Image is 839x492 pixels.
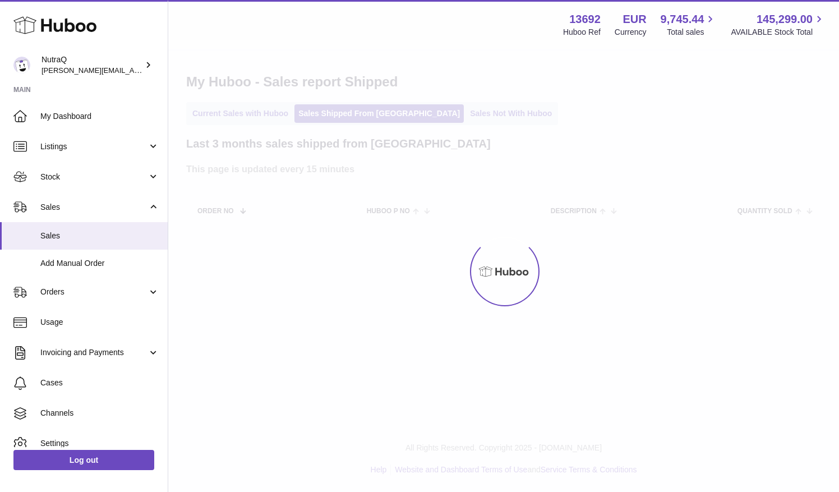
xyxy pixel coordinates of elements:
[40,378,159,388] span: Cases
[563,27,601,38] div: Huboo Ref
[667,27,717,38] span: Total sales
[623,12,646,27] strong: EUR
[40,408,159,419] span: Channels
[40,141,147,152] span: Listings
[661,12,717,38] a: 9,745.44 Total sales
[569,12,601,27] strong: 13692
[40,111,159,122] span: My Dashboard
[40,202,147,213] span: Sales
[731,12,826,38] a: 145,299.00 AVAILABLE Stock Total
[40,172,147,182] span: Stock
[615,27,647,38] div: Currency
[40,287,147,297] span: Orders
[13,450,154,470] a: Log out
[40,317,159,328] span: Usage
[40,258,159,269] span: Add Manual Order
[42,66,225,75] span: [PERSON_NAME][EMAIL_ADDRESS][DOMAIN_NAME]
[731,27,826,38] span: AVAILABLE Stock Total
[42,54,142,76] div: NutraQ
[13,57,30,73] img: vivek.pathiyath@nutraq.com
[40,231,159,241] span: Sales
[40,347,147,358] span: Invoicing and Payments
[757,12,813,27] span: 145,299.00
[661,12,704,27] span: 9,745.44
[40,438,159,449] span: Settings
